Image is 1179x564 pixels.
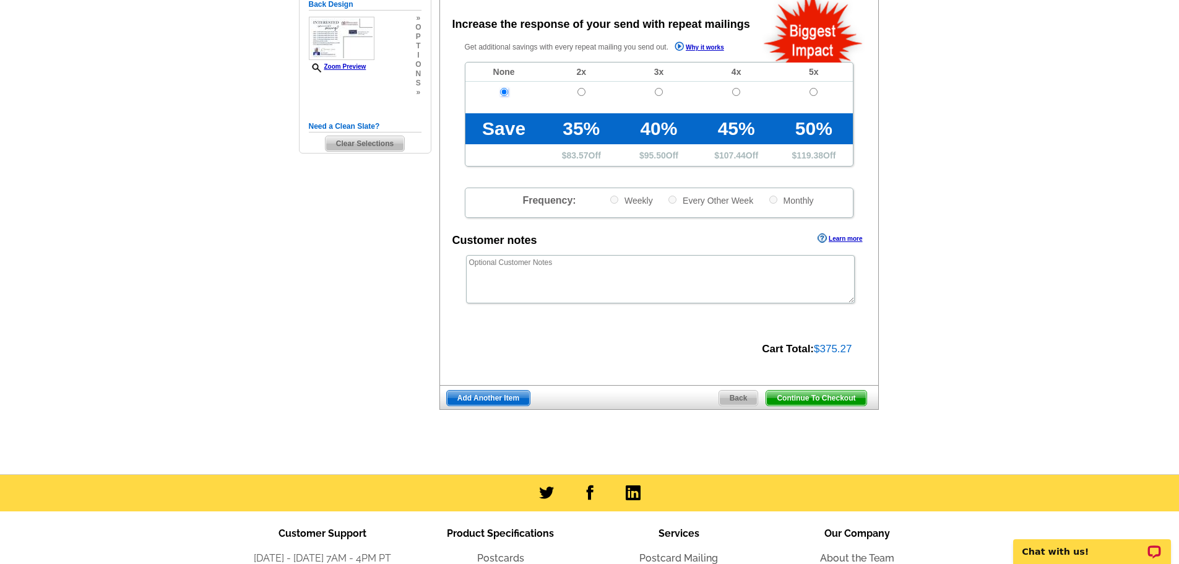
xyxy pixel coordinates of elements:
span: i [415,51,421,60]
span: t [415,41,421,51]
span: Clear Selections [326,136,404,151]
a: Why it works [675,41,724,54]
span: 83.57 [567,150,589,160]
strong: Cart Total: [762,343,814,355]
a: Add Another Item [446,390,530,406]
span: 119.38 [797,150,823,160]
span: Add Another Item [447,391,530,406]
td: $ Off [543,144,620,166]
td: $ Off [775,144,852,166]
span: 107.44 [719,150,746,160]
label: Monthly [768,194,814,206]
td: 50% [775,113,852,144]
span: Customer Support [279,527,366,539]
h5: Need a Clean Slate? [309,121,421,132]
p: Get additional savings with every repeat mailing you send out. [465,40,751,54]
div: Increase the response of your send with repeat mailings [452,16,750,33]
span: Frequency: [522,195,576,206]
a: Postcards [477,552,524,564]
td: 4x [697,63,775,82]
td: 5x [775,63,852,82]
span: Services [659,527,699,539]
td: 35% [543,113,620,144]
input: Weekly [610,196,618,204]
span: Back [719,391,758,406]
span: s [415,79,421,88]
img: small-thumb.jpg [309,17,374,60]
span: o [415,23,421,32]
span: » [415,14,421,23]
span: 95.50 [644,150,666,160]
a: Zoom Preview [309,63,366,70]
label: Every Other Week [667,194,753,206]
td: 3x [620,63,697,82]
span: n [415,69,421,79]
td: $ Off [697,144,775,166]
a: Postcard Mailing [639,552,718,564]
a: Learn more [818,233,862,243]
input: Every Other Week [668,196,676,204]
span: Our Company [824,527,890,539]
td: 2x [543,63,620,82]
iframe: LiveChat chat widget [1005,525,1179,564]
td: 40% [620,113,697,144]
a: About the Team [820,552,894,564]
span: Continue To Checkout [766,391,866,406]
td: None [465,63,543,82]
td: $ Off [620,144,697,166]
span: » [415,88,421,97]
span: Product Specifications [447,527,554,539]
td: Save [465,113,543,144]
span: $375.27 [814,343,852,355]
span: p [415,32,421,41]
span: o [415,60,421,69]
div: Customer notes [452,232,537,249]
input: Monthly [769,196,777,204]
a: Back [719,390,759,406]
label: Weekly [609,194,653,206]
td: 45% [697,113,775,144]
